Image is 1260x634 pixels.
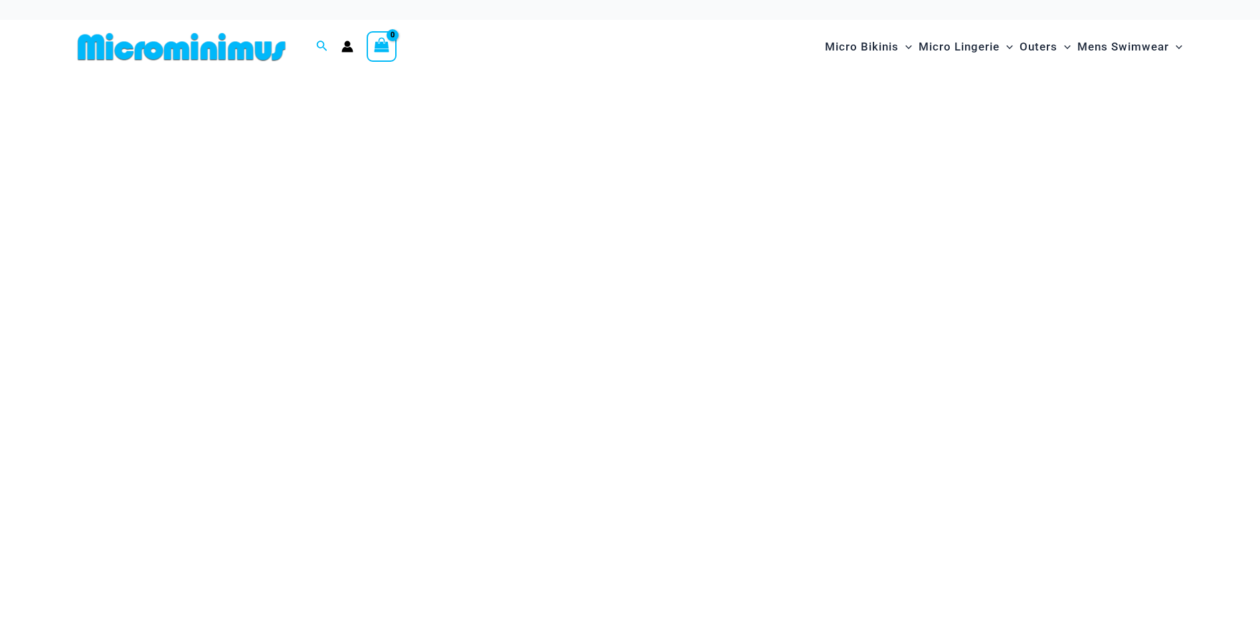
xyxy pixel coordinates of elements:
[341,41,353,53] a: Account icon link
[820,25,1188,69] nav: Site Navigation
[899,30,912,64] span: Menu Toggle
[825,30,899,64] span: Micro Bikinis
[1074,27,1186,67] a: Mens SwimwearMenu ToggleMenu Toggle
[1000,30,1013,64] span: Menu Toggle
[1169,30,1182,64] span: Menu Toggle
[1057,30,1071,64] span: Menu Toggle
[72,32,291,62] img: MM SHOP LOGO FLAT
[316,39,328,55] a: Search icon link
[915,27,1016,67] a: Micro LingerieMenu ToggleMenu Toggle
[1077,30,1169,64] span: Mens Swimwear
[1020,30,1057,64] span: Outers
[822,27,915,67] a: Micro BikinisMenu ToggleMenu Toggle
[1016,27,1074,67] a: OutersMenu ToggleMenu Toggle
[919,30,1000,64] span: Micro Lingerie
[367,31,397,62] a: View Shopping Cart, empty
